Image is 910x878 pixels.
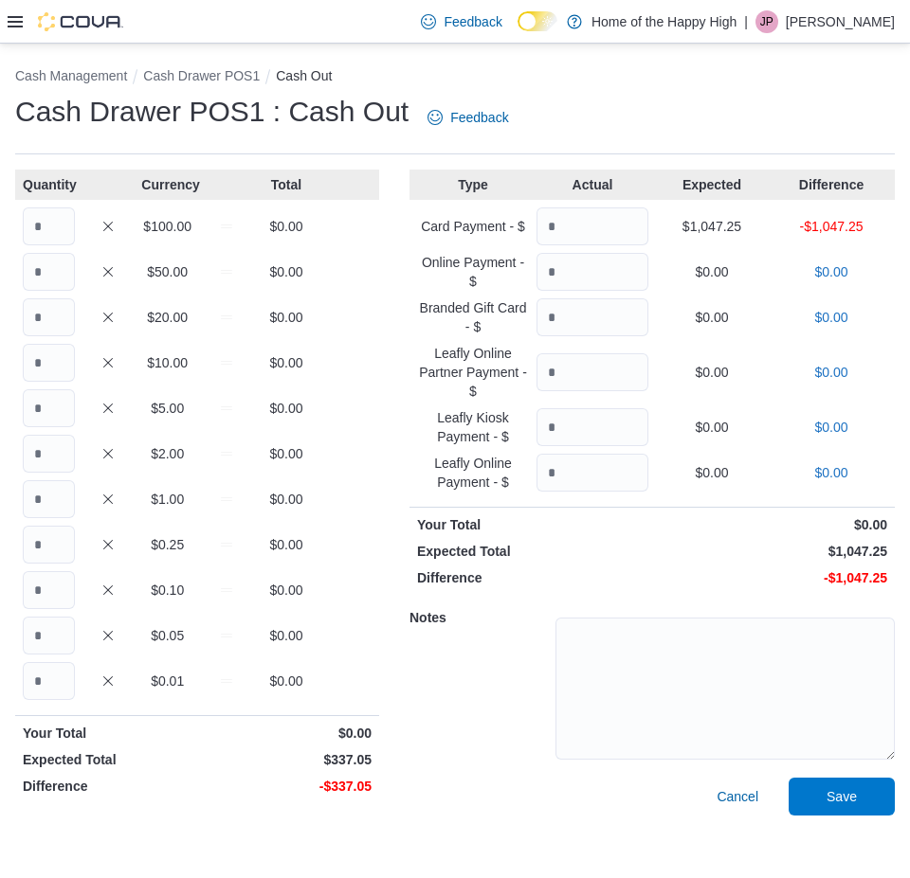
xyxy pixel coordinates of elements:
div: Julie Peterson [755,10,778,33]
p: $0.00 [775,463,887,482]
input: Quantity [537,408,648,446]
p: Expected [656,175,768,194]
p: Home of the Happy High [591,10,737,33]
p: $0.00 [261,399,313,418]
p: -$1,047.25 [775,217,887,236]
img: Cova [38,12,123,31]
p: $1.00 [141,490,193,509]
a: Feedback [413,3,509,41]
button: Cash Management [15,68,127,83]
p: Your Total [417,515,648,534]
nav: An example of EuiBreadcrumbs [15,66,895,89]
h5: Notes [409,599,552,636]
p: $0.10 [141,581,193,600]
p: $0.00 [261,626,313,645]
p: $0.00 [261,535,313,554]
input: Quantity [23,344,75,382]
p: $0.00 [261,353,313,372]
input: Quantity [23,526,75,564]
p: $0.25 [141,535,193,554]
p: Leafly Online Partner Payment - $ [417,344,529,401]
button: Save [789,778,895,815]
p: $1,047.25 [656,217,768,236]
p: $0.00 [656,463,768,482]
p: Branded Gift Card - $ [417,298,529,336]
a: Feedback [420,99,516,136]
p: $0.00 [656,308,768,327]
p: $0.00 [775,308,887,327]
p: $0.00 [775,363,887,382]
p: $0.00 [261,490,313,509]
p: $2.00 [141,444,193,463]
p: $100.00 [141,217,193,236]
p: Leafly Online Payment - $ [417,454,529,492]
p: Difference [23,777,193,796]
input: Quantity [537,207,648,245]
input: Quantity [23,389,75,427]
p: -$337.05 [201,777,372,796]
p: Your Total [23,724,193,743]
p: $20.00 [141,308,193,327]
p: $50.00 [141,262,193,281]
span: Feedback [450,108,508,127]
input: Quantity [23,662,75,700]
p: $0.00 [261,672,313,690]
p: $0.00 [261,581,313,600]
p: Quantity [23,175,75,194]
p: | [744,10,748,33]
span: Feedback [444,12,501,31]
p: Expected Total [23,750,193,769]
p: -$1,047.25 [656,568,887,587]
p: Currency [141,175,193,194]
p: $0.00 [261,308,313,327]
p: [PERSON_NAME] [786,10,895,33]
p: $0.00 [201,724,372,743]
p: Difference [775,175,887,194]
input: Quantity [23,617,75,654]
input: Quantity [23,253,75,291]
input: Quantity [23,298,75,336]
p: $0.00 [261,262,313,281]
input: Quantity [537,253,648,291]
button: Cancel [709,778,766,815]
input: Quantity [537,353,648,391]
p: Leafly Kiosk Payment - $ [417,408,529,446]
p: $0.00 [656,515,887,534]
p: $0.00 [656,418,768,437]
span: Cancel [717,787,758,806]
p: $1,047.25 [656,542,887,561]
p: Actual [537,175,648,194]
p: $0.00 [656,262,768,281]
p: Type [417,175,529,194]
span: Dark Mode [518,31,519,32]
p: $0.00 [656,363,768,382]
input: Quantity [23,571,75,609]
p: $0.01 [141,672,193,690]
button: Cash Out [276,68,332,83]
p: $0.00 [775,418,887,437]
p: $0.00 [261,444,313,463]
input: Dark Mode [518,11,557,31]
p: Online Payment - $ [417,253,529,291]
input: Quantity [537,454,648,492]
p: Expected Total [417,542,648,561]
span: JP [760,10,773,33]
p: $337.05 [201,750,372,769]
p: Total [261,175,313,194]
input: Quantity [23,435,75,473]
span: Save [827,787,857,806]
button: Cash Drawer POS1 [143,68,260,83]
p: Card Payment - $ [417,217,529,236]
p: $10.00 [141,353,193,372]
h1: Cash Drawer POS1 : Cash Out [15,93,409,131]
p: $5.00 [141,399,193,418]
input: Quantity [537,298,648,336]
input: Quantity [23,480,75,518]
p: $0.05 [141,626,193,645]
p: $0.00 [261,217,313,236]
input: Quantity [23,207,75,245]
p: Difference [417,568,648,587]
p: $0.00 [775,262,887,281]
